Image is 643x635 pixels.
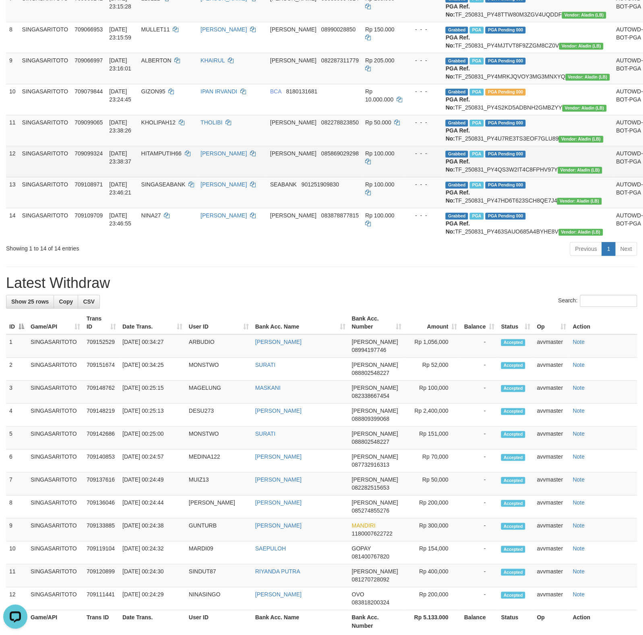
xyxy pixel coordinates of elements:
[365,119,391,126] span: Rp 50.000
[27,587,83,610] td: SINGASARITOTO
[74,26,103,33] span: 709066953
[27,334,83,358] td: SINGASARITOTO
[573,407,585,414] a: Note
[186,449,252,472] td: MEDINA122
[351,430,398,437] span: [PERSON_NAME]
[59,298,73,305] span: Copy
[351,407,398,414] span: [PERSON_NAME]
[557,198,601,205] span: Vendor URL: https://dashboard.q2checkout.com/secure
[469,89,484,95] span: Marked by avvmaster
[255,362,275,368] a: SURATI
[186,495,252,518] td: [PERSON_NAME]
[351,484,389,491] span: Copy 082282515653 to clipboard
[445,120,468,126] span: Grabbed
[255,522,302,529] a: [PERSON_NAME]
[469,182,484,188] span: Marked by avvmaster
[19,84,72,115] td: SINGASARITOTO
[460,472,498,495] td: -
[83,311,119,334] th: Trans ID: activate to sort column ascending
[119,403,186,426] td: [DATE] 00:25:13
[485,27,525,33] span: PGA Pending
[573,385,585,391] a: Note
[445,27,468,33] span: Grabbed
[119,358,186,381] td: [DATE] 00:34:25
[485,151,525,157] span: PGA Pending
[351,530,392,537] span: Copy 1180007622722 to clipboard
[445,34,469,49] b: PGA Ref. No:
[445,65,469,80] b: PGA Ref. No:
[615,242,637,256] a: Next
[404,472,460,495] td: Rp 50,000
[19,53,72,84] td: SINGASARITOTO
[141,212,161,219] span: NINA27
[201,212,247,219] a: [PERSON_NAME]
[6,358,27,381] td: 2
[19,22,72,53] td: SINGASARITOTO
[6,449,27,472] td: 6
[351,416,389,422] span: Copy 088809399068 to clipboard
[119,381,186,403] td: [DATE] 00:25:15
[573,591,585,598] a: Note
[6,403,27,426] td: 4
[270,57,316,64] span: [PERSON_NAME]
[255,453,302,460] a: [PERSON_NAME]
[460,518,498,541] td: -
[255,430,275,437] a: SURATI
[501,385,525,392] span: Accepted
[83,518,119,541] td: 709133885
[27,358,83,381] td: SINGASARITOTO
[109,26,131,41] span: [DATE] 23:15:59
[255,385,281,391] a: MASKANI
[83,403,119,426] td: 709148219
[501,454,525,461] span: Accepted
[442,84,612,115] td: TF_250831_PY4S2KD5ADBNH2GMBZYY
[460,403,498,426] td: -
[201,150,247,157] a: [PERSON_NAME]
[498,311,533,334] th: Status: activate to sort column ascending
[409,211,439,219] div: - - -
[460,449,498,472] td: -
[74,212,103,219] span: 709109709
[533,518,569,541] td: avvmaster
[351,553,389,560] span: Copy 081400767820 to clipboard
[460,311,498,334] th: Balance: activate to sort column ascending
[19,146,72,177] td: SINGASARITOTO
[565,74,610,81] span: Vendor URL: https://dashboard.q2checkout.com/secure
[6,334,27,358] td: 1
[141,119,176,126] span: KHOLIPAH12
[573,545,585,552] a: Note
[501,408,525,415] span: Accepted
[74,150,103,157] span: 709099324
[442,177,612,208] td: TF_250831_PY47HD6T623SCH8QE7J4
[27,495,83,518] td: SINGASARITOTO
[469,120,484,126] span: Marked by avvmaster
[573,453,585,460] a: Note
[365,26,394,33] span: Rp 150.000
[533,403,569,426] td: avvmaster
[365,181,394,188] span: Rp 100.000
[141,26,170,33] span: MULLET11
[351,347,386,353] span: Copy 08994197746 to clipboard
[109,57,131,72] span: [DATE] 23:16:01
[445,182,468,188] span: Grabbed
[562,105,606,112] span: Vendor URL: https://dashboard.q2checkout.com/secure
[533,334,569,358] td: avvmaster
[6,177,19,208] td: 13
[409,87,439,95] div: - - -
[255,407,302,414] a: [PERSON_NAME]
[602,242,615,256] a: 1
[109,181,131,196] span: [DATE] 23:46:21
[27,426,83,449] td: SINGASARITOTO
[270,88,281,95] span: BCA
[351,499,398,506] span: [PERSON_NAME]
[570,242,602,256] a: Previous
[460,381,498,403] td: -
[351,476,398,483] span: [PERSON_NAME]
[201,181,247,188] a: [PERSON_NAME]
[573,476,585,483] a: Note
[141,150,182,157] span: HITAMPUTIH66
[74,88,103,95] span: 709079844
[270,150,316,157] span: [PERSON_NAME]
[119,334,186,358] td: [DATE] 00:34:27
[83,495,119,518] td: 709136046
